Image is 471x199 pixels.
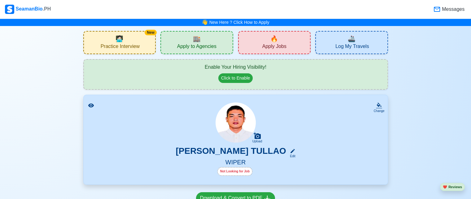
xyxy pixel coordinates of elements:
span: new [270,34,278,43]
h5: WIPER [91,158,380,167]
div: Upload [252,140,262,143]
span: interview [116,34,123,43]
span: Apply Jobs [262,43,286,51]
span: bell [201,18,209,27]
span: Log My Travels [335,43,369,51]
span: .PH [43,6,51,11]
h3: [PERSON_NAME] TULLAO [176,146,286,158]
span: Apply to Agencies [177,43,216,51]
img: Logo [5,5,14,14]
div: Not Looking for Job [217,167,252,176]
div: Change [373,109,384,113]
a: New Here ? Click How to Apply [209,20,269,25]
button: heartReviews [440,183,465,191]
span: heart [443,185,447,189]
div: New [145,30,157,35]
div: SeamanBio [5,5,51,14]
div: Enable Your Hiring Visibility! [90,63,381,71]
span: Messages [441,6,464,13]
button: Click to Enable [218,73,253,83]
span: agencies [193,34,201,43]
span: Practice Interview [101,43,140,51]
span: travel [348,34,355,43]
div: Edit [287,154,295,158]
